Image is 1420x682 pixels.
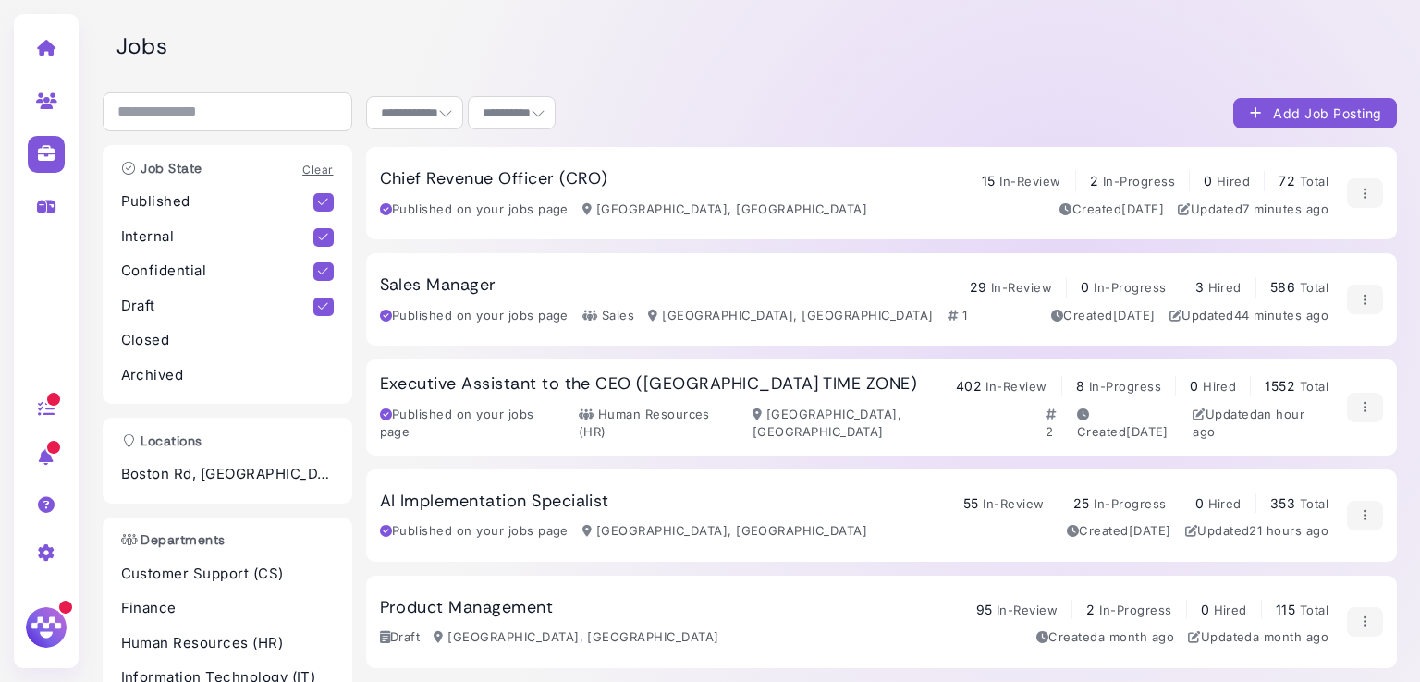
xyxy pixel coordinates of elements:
h3: Chief Revenue Officer (CRO) [380,169,608,189]
div: Published on your jobs page [380,522,569,541]
p: Internal [121,226,314,248]
span: 29 [970,279,987,295]
span: Total [1300,379,1328,394]
span: Hired [1203,379,1236,394]
span: In-Review [985,379,1047,394]
h3: Executive Assistant to the CEO ([GEOGRAPHIC_DATA] TIME ZONE) [380,374,918,395]
span: Total [1300,174,1328,189]
span: Total [1300,603,1328,617]
div: Updated [1178,201,1328,219]
div: Published on your jobs page [380,201,569,219]
span: In-Review [991,280,1052,295]
span: 0 [1081,279,1089,295]
div: [GEOGRAPHIC_DATA], [GEOGRAPHIC_DATA] [582,522,867,541]
time: Aug 19, 2025 [1234,308,1329,323]
span: 115 [1276,602,1295,617]
span: In-Progress [1094,496,1166,511]
div: 1 [948,307,967,325]
time: Jul 17, 2025 [1098,629,1174,644]
div: [GEOGRAPHIC_DATA], [GEOGRAPHIC_DATA] [648,307,933,325]
time: Aug 18, 2025 [1249,523,1328,538]
p: Finance [121,598,334,619]
time: Jun 09, 2025 [1121,201,1164,216]
span: Hired [1208,496,1242,511]
span: In-Progress [1103,174,1175,189]
p: Customer Support (CS) [121,564,334,585]
div: Updated [1169,307,1329,325]
div: Sales [582,307,634,325]
span: 0 [1190,378,1198,394]
div: Human Resources (HR) [579,406,739,442]
span: In-Progress [1099,603,1171,617]
p: Published [121,191,314,213]
span: 25 [1073,495,1090,511]
h3: Product Management [380,598,554,618]
time: Aug 19, 2025 [1242,201,1328,216]
p: Draft [121,296,314,317]
span: 2 [1086,602,1095,617]
p: Human Resources (HR) [121,633,334,654]
span: In-Progress [1094,280,1166,295]
span: In-Review [997,603,1058,617]
span: Hired [1214,603,1247,617]
span: 2 [1090,173,1098,189]
time: May 19, 2025 [1129,523,1171,538]
span: 95 [976,602,993,617]
span: 15 [982,173,996,189]
span: In-Review [983,496,1044,511]
span: 72 [1279,173,1295,189]
button: Add Job Posting [1233,98,1397,128]
span: 8 [1076,378,1084,394]
span: 0 [1201,602,1209,617]
div: Published on your jobs page [380,307,569,325]
span: Total [1300,280,1328,295]
p: Closed [121,330,334,351]
time: Apr 25, 2025 [1113,308,1156,323]
h3: AI Implementation Specialist [380,492,609,512]
div: Created [1077,406,1179,442]
span: 3 [1195,279,1204,295]
div: Created [1059,201,1164,219]
span: Hired [1208,280,1242,295]
time: Jul 17, 2025 [1253,629,1328,644]
div: Updated [1185,522,1329,541]
div: Created [1051,307,1156,325]
div: Created [1036,628,1174,647]
p: Boston Rd, [GEOGRAPHIC_DATA], [GEOGRAPHIC_DATA] [121,464,334,485]
div: [GEOGRAPHIC_DATA], [GEOGRAPHIC_DATA] [582,201,867,219]
time: May 02, 2025 [1126,424,1169,439]
span: 586 [1270,279,1295,295]
span: In-Progress [1089,379,1161,394]
span: In-Review [999,174,1060,189]
span: 1552 [1265,378,1295,394]
img: Megan [23,604,69,651]
div: Draft [380,628,421,647]
div: Updated [1188,628,1328,647]
h3: Locations [112,433,212,449]
div: [GEOGRAPHIC_DATA], [GEOGRAPHIC_DATA] [434,628,718,647]
h3: Departments [112,532,235,548]
span: Hired [1217,174,1250,189]
h2: Jobs [116,33,1397,60]
div: Created [1067,522,1171,541]
span: 353 [1270,495,1295,511]
span: 402 [956,378,982,394]
a: Clear [302,163,333,177]
div: Add Job Posting [1248,104,1382,123]
span: Total [1300,496,1328,511]
span: 55 [963,495,979,511]
p: Archived [121,365,334,386]
span: 0 [1195,495,1204,511]
div: Published on your jobs page [380,406,565,442]
div: 2 [1046,406,1068,442]
h3: Sales Manager [380,275,496,296]
div: Updated [1193,406,1328,442]
span: 0 [1204,173,1212,189]
div: [GEOGRAPHIC_DATA], [GEOGRAPHIC_DATA] [753,406,1032,442]
h3: Job State [112,161,212,177]
p: Confidential [121,261,314,282]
